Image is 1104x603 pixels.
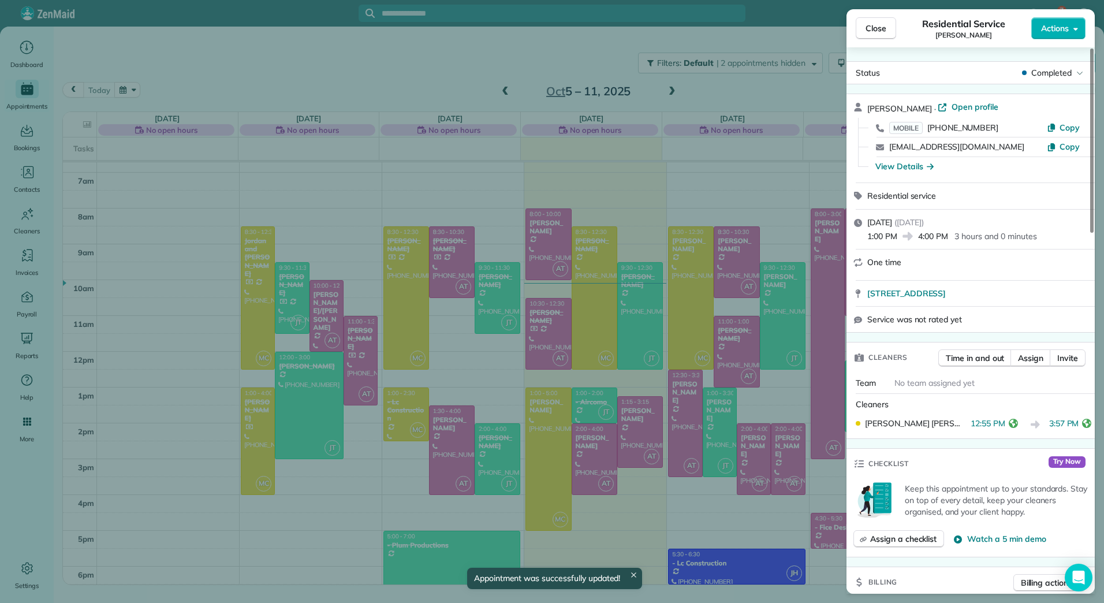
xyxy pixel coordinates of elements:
span: · [932,104,938,113]
button: Assign [1010,349,1051,367]
div: Open Intercom Messenger [1065,564,1092,591]
span: 4:00 PM [918,230,948,242]
span: [PHONE_NUMBER] [927,122,998,133]
span: No team assigned yet [894,378,975,388]
span: [DATE] [867,217,892,228]
span: [PERSON_NAME] [935,31,992,40]
span: Residential Service [922,17,1005,31]
span: Team [856,378,876,388]
span: Watch a 5 min demo [967,533,1046,545]
a: [EMAIL_ADDRESS][DOMAIN_NAME] [889,142,1024,152]
span: Completed [1031,67,1072,79]
span: Status [856,68,880,78]
span: 3:57 PM [1049,418,1079,432]
button: Close [856,17,896,39]
a: Open profile [938,101,998,113]
button: Copy [1047,122,1080,133]
p: Keep this appointment up to your standards. Stay on top of every detail, keep your cleaners organ... [905,483,1088,518]
button: Time in and out [938,349,1012,367]
button: Watch a 5 min demo [953,533,1046,545]
button: Invite [1050,349,1086,367]
span: [PERSON_NAME] [PERSON_NAME] [865,418,966,429]
span: Cleaners [868,352,907,363]
span: ( [DATE] ) [894,217,924,228]
span: Cleaners [856,399,889,410]
span: Billing actions [1021,577,1072,589]
span: Assign a checklist [870,533,937,545]
p: 3 hours and 0 minutes [954,230,1036,242]
span: Checklist [868,458,909,470]
span: Residential service [867,191,936,201]
span: [STREET_ADDRESS] [867,288,946,299]
span: Service was not rated yet [867,314,962,325]
span: Open profile [952,101,998,113]
button: Copy [1047,141,1080,152]
span: Copy [1060,122,1080,133]
span: 12:55 PM [971,418,1005,432]
a: [STREET_ADDRESS] [867,288,1088,299]
div: Appointment was successfully updated! [467,568,643,589]
a: MOBILE[PHONE_NUMBER] [889,122,998,133]
span: Close [866,23,886,34]
button: Assign a checklist [853,530,944,548]
span: Invite [1057,352,1078,364]
span: One time [867,257,901,267]
span: Billing [868,576,897,588]
span: Copy [1060,142,1080,152]
span: [PERSON_NAME] [867,103,932,114]
button: View Details [875,161,934,172]
span: Time in and out [946,352,1004,364]
span: Try Now [1049,456,1086,468]
span: MOBILE [889,122,923,134]
span: 1:00 PM [867,230,897,242]
span: Assign [1018,352,1043,364]
span: Actions [1041,23,1069,34]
